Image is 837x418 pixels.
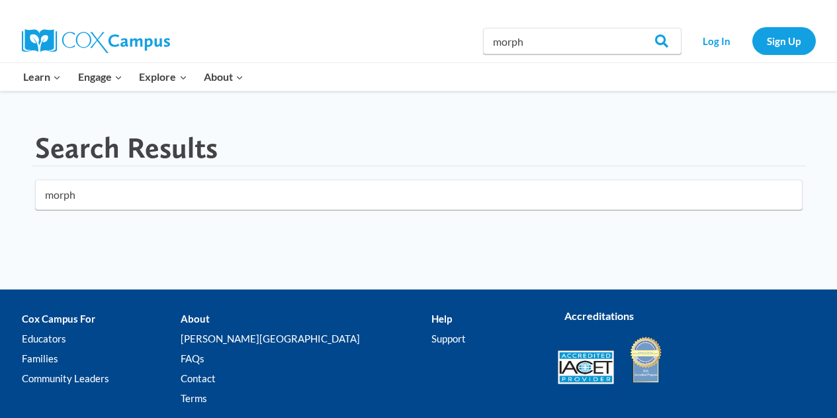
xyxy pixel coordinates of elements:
[564,309,634,322] strong: Accreditations
[629,335,662,384] img: IDA Accredited
[483,28,682,54] input: Search Cox Campus
[22,29,170,53] img: Cox Campus
[752,27,816,54] a: Sign Up
[431,329,537,349] a: Support
[181,329,431,349] a: [PERSON_NAME][GEOGRAPHIC_DATA]
[688,27,746,54] a: Log In
[22,369,181,389] a: Community Leaders
[139,68,187,85] span: Explore
[15,63,252,91] nav: Primary Navigation
[688,27,816,54] nav: Secondary Navigation
[181,369,431,389] a: Contact
[181,349,431,369] a: FAQs
[181,389,431,409] a: Terms
[35,180,803,210] input: Search for...
[22,329,181,349] a: Educators
[35,131,218,166] h1: Search Results
[78,68,122,85] span: Engage
[23,68,61,85] span: Learn
[22,349,181,369] a: Families
[204,68,243,85] span: About
[558,350,614,384] img: Accredited IACET® Provider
